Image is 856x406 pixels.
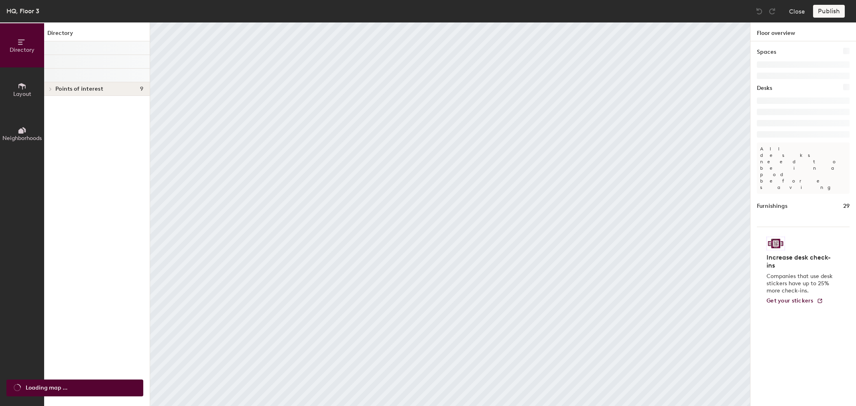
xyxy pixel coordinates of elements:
h1: Floor overview [750,22,856,41]
span: Neighborhoods [2,135,42,142]
a: Get your stickers [767,298,823,304]
button: Close [789,5,805,18]
div: HQ, Floor 3 [6,6,39,16]
span: Directory [10,47,35,53]
h1: Directory [44,29,150,41]
span: 9 [140,86,143,92]
h1: 29 [843,202,850,211]
span: Layout [13,91,31,97]
img: Redo [768,7,776,15]
span: Loading map ... [26,384,67,392]
img: Undo [755,7,763,15]
span: Points of interest [55,86,103,92]
h1: Furnishings [757,202,787,211]
h1: Desks [757,84,772,93]
h4: Increase desk check-ins [767,254,835,270]
canvas: Map [150,22,750,406]
p: Companies that use desk stickers have up to 25% more check-ins. [767,273,835,294]
p: All desks need to be in a pod before saving [757,142,850,194]
h1: Spaces [757,48,776,57]
img: Sticker logo [767,237,785,250]
span: Get your stickers [767,297,813,304]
